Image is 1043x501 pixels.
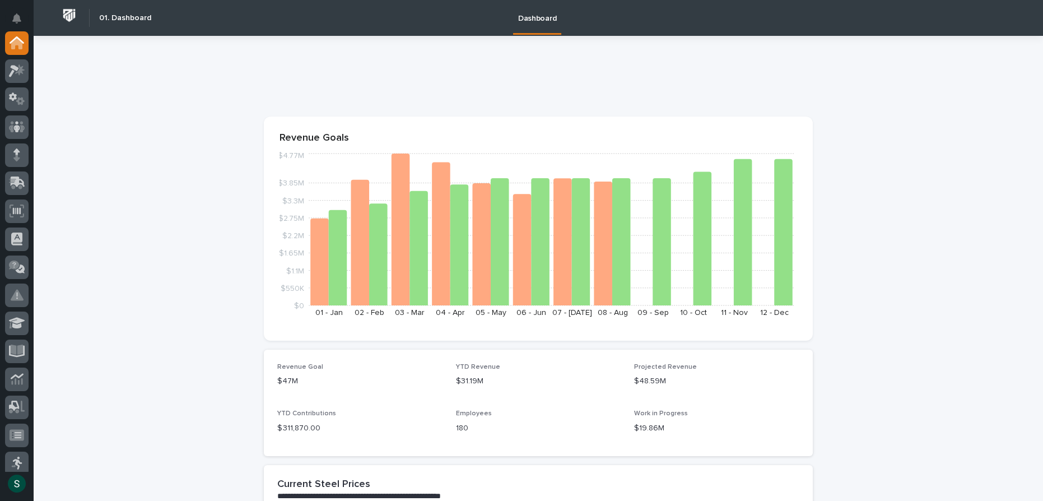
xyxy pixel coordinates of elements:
h2: 01. Dashboard [99,13,151,23]
text: 09 - Sep [637,309,669,317]
text: 11 - Nov [721,309,748,317]
tspan: $4.77M [278,152,304,160]
img: Workspace Logo [59,5,80,26]
div: Notifications [14,13,29,31]
p: Revenue Goals [280,132,797,145]
text: 06 - Jun [516,309,546,317]
span: YTD Contributions [277,410,336,417]
text: 03 - Mar [395,309,425,317]
span: Revenue Goal [277,364,323,370]
text: 10 - Oct [680,309,707,317]
tspan: $2.2M [282,232,304,240]
p: 180 [456,423,621,434]
button: Notifications [5,7,29,30]
span: YTD Revenue [456,364,500,370]
tspan: $0 [294,302,304,310]
text: 02 - Feb [355,309,384,317]
span: Projected Revenue [634,364,697,370]
text: 08 - Aug [598,309,628,317]
p: $48.59M [634,375,799,387]
text: 05 - May [476,309,506,317]
tspan: $2.75M [278,215,304,222]
p: $ 311,870.00 [277,423,443,434]
text: 07 - [DATE] [552,309,592,317]
p: $31.19M [456,375,621,387]
text: 01 - Jan [315,309,343,317]
tspan: $1.65M [279,250,304,258]
p: $47M [277,375,443,387]
button: users-avatar [5,472,29,495]
tspan: $3.85M [278,180,304,188]
tspan: $550K [281,285,304,293]
span: Employees [456,410,492,417]
p: $19.86M [634,423,799,434]
tspan: $1.1M [286,267,304,275]
text: 12 - Dec [760,309,789,317]
h2: Current Steel Prices [277,479,370,491]
text: 04 - Apr [436,309,465,317]
tspan: $3.3M [282,197,304,205]
span: Work in Progress [634,410,688,417]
